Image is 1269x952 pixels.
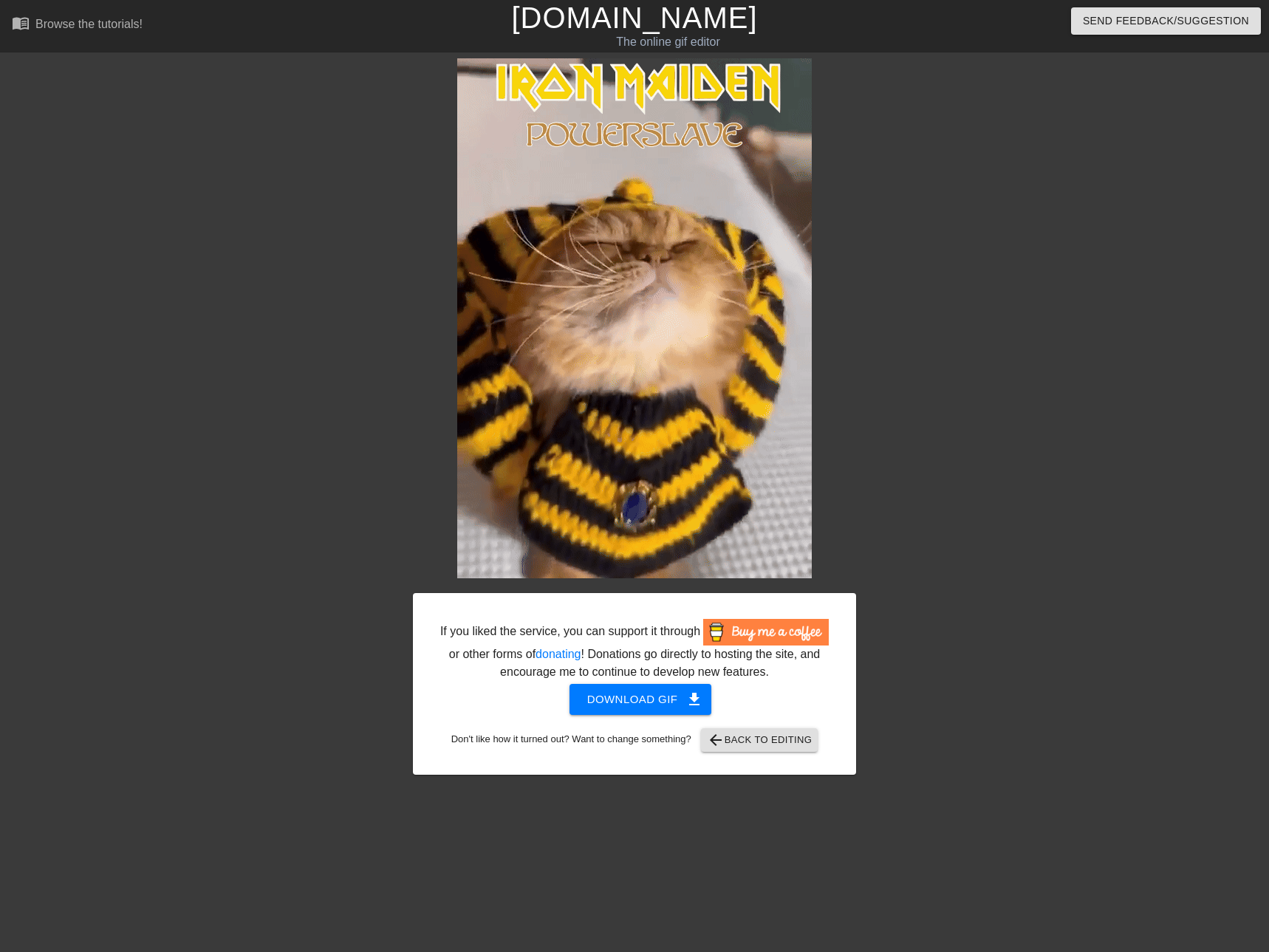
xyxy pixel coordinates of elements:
[436,728,833,752] div: Don't like how it turned out? Want to change something?
[701,728,818,752] button: Back to Editing
[707,731,725,749] span: arrow_back
[536,648,581,660] a: donating
[511,1,757,34] a: [DOMAIN_NAME]
[703,619,829,645] img: Buy Me A Coffee
[707,731,813,749] span: Back to Editing
[12,14,30,32] span: menu_book
[35,18,143,30] div: Browse the tutorials!
[457,58,812,578] img: 3dsJS5k6.gif
[1083,12,1249,30] span: Send Feedback/Suggestion
[587,690,694,709] span: Download gif
[1071,7,1261,35] button: Send Feedback/Suggestion
[569,684,712,715] button: Download gif
[431,33,906,51] div: The online gif editor
[439,619,830,681] div: If you liked the service, you can support it through or other forms of ! Donations go directly to...
[558,692,712,705] a: Download gif
[12,14,143,37] a: Browse the tutorials!
[685,691,703,708] span: get_app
